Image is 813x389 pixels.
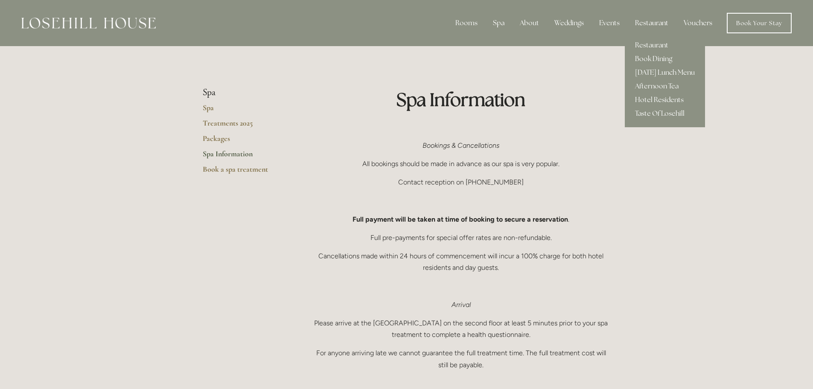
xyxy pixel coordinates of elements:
div: Weddings [548,15,591,32]
a: [DATE] Lunch Menu [625,66,705,79]
a: Spa [203,103,284,118]
p: For anyone arriving late we cannot guarantee the full treatment time. The full treatment cost wil... [312,347,611,370]
a: Taste Of Losehill [625,107,705,120]
div: About [513,15,546,32]
p: All bookings should be made in advance as our spa is very popular. [312,158,611,170]
em: Arrival [452,301,471,309]
a: Book Dining [625,52,705,66]
a: Vouchers [677,15,719,32]
a: Restaurant [625,38,705,52]
p: Please arrive at the [GEOGRAPHIC_DATA] on the second floor at least 5 minutes prior to your spa t... [312,317,611,340]
a: Spa Information [203,149,284,164]
strong: Full payment will be taken at time of booking to secure a reservation [353,215,568,223]
div: Restaurant [628,15,675,32]
p: . [312,214,611,225]
em: Bookings & Cancellations [423,141,499,149]
strong: Spa Information [396,88,525,111]
div: Spa [486,15,511,32]
p: Contact reception on [PHONE_NUMBER] [312,176,611,188]
p: Cancellations made within 24 hours of commencement will incur a 100% charge for both hotel reside... [312,250,611,273]
a: Packages [203,134,284,149]
li: Spa [203,87,284,98]
a: Book a spa treatment [203,164,284,180]
a: Treatments 2025 [203,118,284,134]
a: Afternoon Tea [625,79,705,93]
div: Events [592,15,627,32]
a: Book Your Stay [727,13,792,33]
a: Hotel Residents [625,93,705,107]
div: Rooms [449,15,484,32]
p: Full pre-payments for special offer rates are non-refundable. [312,232,611,243]
img: Losehill House [21,18,156,29]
